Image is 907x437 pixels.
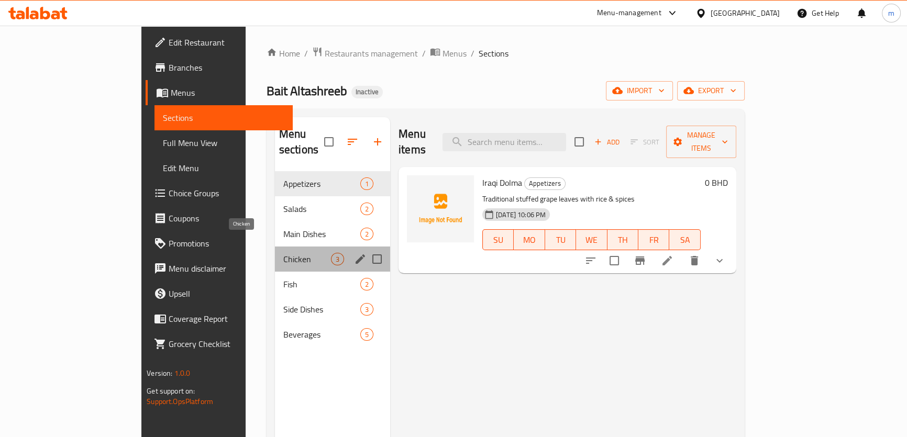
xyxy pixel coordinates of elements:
button: TH [607,229,638,250]
a: Menus [430,47,467,60]
span: export [685,84,736,97]
span: Menus [443,47,467,60]
nav: Menu sections [275,167,390,351]
span: Edit Menu [163,162,284,174]
div: items [360,177,373,190]
span: MO [518,232,540,248]
button: WE [576,229,607,250]
span: WE [580,232,603,248]
span: Promotions [169,237,284,250]
span: 1 [361,179,373,189]
span: Appetizers [283,177,360,190]
div: [GEOGRAPHIC_DATA] [711,7,780,19]
h2: Menu items [399,126,430,158]
span: SA [673,232,696,248]
span: 1.0.0 [174,366,191,380]
div: Salads2 [275,196,390,221]
span: m [888,7,894,19]
a: Edit Menu [154,155,293,181]
span: Get support on: [147,384,195,398]
a: Choice Groups [146,181,293,206]
button: export [677,81,745,100]
a: Menus [146,80,293,105]
div: Beverages5 [275,322,390,347]
div: items [360,278,373,290]
span: Main Dishes [283,228,360,240]
button: show more [707,248,732,273]
button: SA [669,229,700,250]
button: Add [590,134,624,150]
span: Fish [283,278,360,290]
span: TH [612,232,634,248]
span: Iraqi Dolma [482,175,522,191]
span: Coverage Report [169,312,284,325]
span: Sections [163,111,284,124]
span: Inactive [351,87,383,96]
a: Grocery Checklist [146,331,293,356]
a: Full Menu View [154,130,293,155]
span: Add item [590,134,624,150]
div: Beverages [283,328,360,341]
div: items [360,328,373,341]
div: Fish2 [275,272,390,297]
div: items [360,203,373,215]
div: items [331,253,344,265]
svg: Show Choices [713,254,726,267]
span: Add [593,136,621,148]
span: 2 [361,279,373,289]
span: Full Menu View [163,137,284,149]
button: sort-choices [578,248,603,273]
a: Coupons [146,206,293,231]
span: Bait Altashreeb [267,79,347,103]
span: Select to update [603,250,625,272]
span: Chicken [283,253,331,265]
span: Version: [147,366,172,380]
nav: breadcrumb [267,47,745,60]
a: Sections [154,105,293,130]
span: Select all sections [318,131,340,153]
input: search [443,133,566,151]
a: Promotions [146,231,293,256]
span: Manage items [674,129,728,155]
button: SU [482,229,514,250]
span: Sections [479,47,508,60]
button: Branch-specific-item [627,248,652,273]
a: Menu disclaimer [146,256,293,281]
a: Support.OpsPlatform [147,395,213,408]
span: 3 [361,305,373,315]
li: / [304,47,308,60]
a: Edit Restaurant [146,30,293,55]
a: Branches [146,55,293,80]
button: Manage items [666,126,736,158]
span: Grocery Checklist [169,338,284,350]
span: 3 [331,254,344,264]
button: FR [638,229,669,250]
div: Chicken3edit [275,246,390,272]
div: items [360,228,373,240]
span: Select section [568,131,590,153]
div: Side Dishes3 [275,297,390,322]
span: Choice Groups [169,187,284,199]
a: Upsell [146,281,293,306]
li: / [422,47,426,60]
span: 2 [361,204,373,214]
button: edit [352,251,368,267]
h6: 0 BHD [705,175,728,190]
h2: Menu sections [279,126,324,158]
span: Sort sections [340,129,365,154]
span: Branches [169,61,284,74]
span: Menus [171,86,284,99]
button: MO [514,229,545,250]
span: import [614,84,665,97]
div: Menu-management [597,7,661,19]
button: Add section [365,129,390,154]
span: Appetizers [525,177,565,189]
span: Salads [283,203,360,215]
button: delete [682,248,707,273]
li: / [471,47,474,60]
div: items [360,303,373,316]
span: SU [487,232,510,248]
